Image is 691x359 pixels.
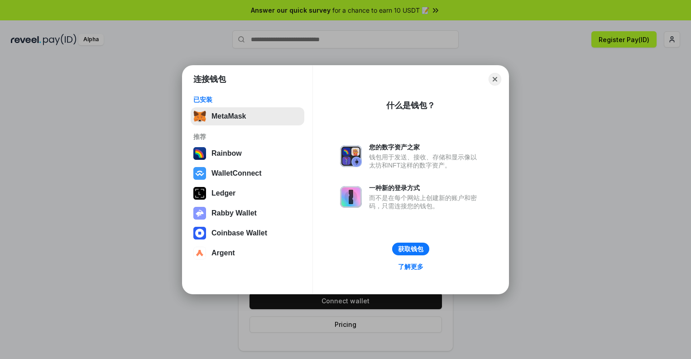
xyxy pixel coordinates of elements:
div: WalletConnect [211,169,262,177]
div: Rainbow [211,149,242,158]
button: Close [489,73,501,86]
div: Argent [211,249,235,257]
div: MetaMask [211,112,246,120]
div: Coinbase Wallet [211,229,267,237]
img: svg+xml,%3Csvg%20xmlns%3D%22http%3A%2F%2Fwww.w3.org%2F2000%2Fsvg%22%20fill%3D%22none%22%20viewBox... [340,145,362,167]
button: MetaMask [191,107,304,125]
button: Rainbow [191,144,304,163]
img: svg+xml,%3Csvg%20width%3D%22120%22%20height%3D%22120%22%20viewBox%3D%220%200%20120%20120%22%20fil... [193,147,206,160]
div: 一种新的登录方式 [369,184,481,192]
div: 获取钱包 [398,245,423,253]
img: svg+xml,%3Csvg%20xmlns%3D%22http%3A%2F%2Fwww.w3.org%2F2000%2Fsvg%22%20fill%3D%22none%22%20viewBox... [340,186,362,208]
img: svg+xml,%3Csvg%20width%3D%2228%22%20height%3D%2228%22%20viewBox%3D%220%200%2028%2028%22%20fill%3D... [193,227,206,239]
h1: 连接钱包 [193,74,226,85]
div: 已安装 [193,96,302,104]
img: svg+xml,%3Csvg%20xmlns%3D%22http%3A%2F%2Fwww.w3.org%2F2000%2Fsvg%22%20width%3D%2228%22%20height%3... [193,187,206,200]
button: WalletConnect [191,164,304,182]
div: 了解更多 [398,263,423,271]
a: 了解更多 [393,261,429,273]
img: svg+xml,%3Csvg%20fill%3D%22none%22%20height%3D%2233%22%20viewBox%3D%220%200%2035%2033%22%20width%... [193,110,206,123]
div: 而不是在每个网站上创建新的账户和密码，只需连接您的钱包。 [369,194,481,210]
img: svg+xml,%3Csvg%20width%3D%2228%22%20height%3D%2228%22%20viewBox%3D%220%200%2028%2028%22%20fill%3D... [193,167,206,180]
button: Rabby Wallet [191,204,304,222]
div: 钱包用于发送、接收、存储和显示像以太坊和NFT这样的数字资产。 [369,153,481,169]
div: Ledger [211,189,235,197]
button: 获取钱包 [392,243,429,255]
div: 推荐 [193,133,302,141]
div: Rabby Wallet [211,209,257,217]
div: 什么是钱包？ [386,100,435,111]
button: Argent [191,244,304,262]
div: 您的数字资产之家 [369,143,481,151]
button: Ledger [191,184,304,202]
img: svg+xml,%3Csvg%20xmlns%3D%22http%3A%2F%2Fwww.w3.org%2F2000%2Fsvg%22%20fill%3D%22none%22%20viewBox... [193,207,206,220]
button: Coinbase Wallet [191,224,304,242]
img: svg+xml,%3Csvg%20width%3D%2228%22%20height%3D%2228%22%20viewBox%3D%220%200%2028%2028%22%20fill%3D... [193,247,206,259]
